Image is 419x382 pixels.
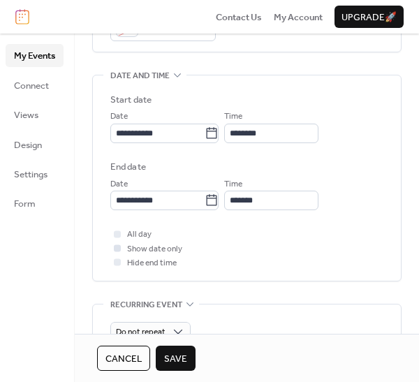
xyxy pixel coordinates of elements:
[216,10,262,24] a: Contact Us
[164,352,187,366] span: Save
[14,138,42,152] span: Design
[97,346,150,371] button: Cancel
[14,168,47,182] span: Settings
[110,93,152,107] div: Start date
[15,9,29,24] img: logo
[110,110,128,124] span: Date
[14,49,55,63] span: My Events
[110,297,182,311] span: Recurring event
[127,228,152,242] span: All day
[116,324,166,340] span: Do not repeat
[127,256,177,270] span: Hide end time
[6,192,64,214] a: Form
[110,160,146,174] div: End date
[224,110,242,124] span: Time
[14,108,38,122] span: Views
[274,10,323,24] a: My Account
[14,197,36,211] span: Form
[14,79,49,93] span: Connect
[110,177,128,191] span: Date
[6,74,64,96] a: Connect
[105,352,142,366] span: Cancel
[6,103,64,126] a: Views
[335,6,404,28] button: Upgrade🚀
[156,346,196,371] button: Save
[110,69,170,83] span: Date and time
[6,44,64,66] a: My Events
[127,242,182,256] span: Show date only
[224,177,242,191] span: Time
[6,163,64,185] a: Settings
[341,10,397,24] span: Upgrade 🚀
[6,133,64,156] a: Design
